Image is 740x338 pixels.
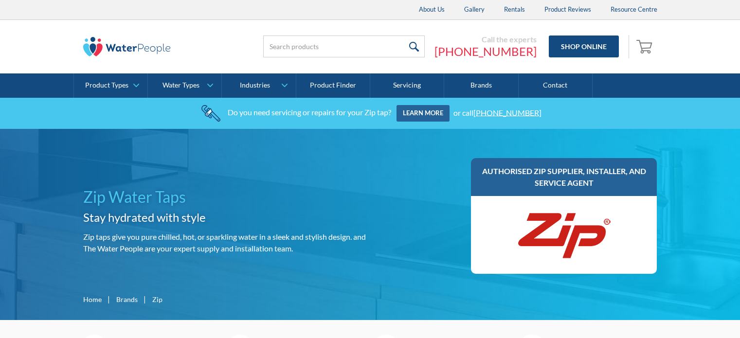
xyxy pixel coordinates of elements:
div: Zip [152,294,162,304]
div: or call [453,107,541,117]
a: Product Types [74,73,147,98]
input: Search products [263,36,425,57]
div: Water Types [162,81,199,89]
a: [PHONE_NUMBER] [473,107,541,117]
a: Industries [222,73,295,98]
div: Product Types [85,81,128,89]
div: Call the experts [434,35,537,44]
a: Shop Online [549,36,619,57]
div: | [143,293,147,305]
img: shopping cart [636,38,655,54]
h3: Authorised Zip supplier, installer, and service agent [481,165,648,189]
div: Industries [240,81,270,89]
a: [PHONE_NUMBER] [434,44,537,59]
a: Water Types [148,73,221,98]
img: Zip [515,206,613,264]
a: Brands [116,294,138,304]
a: Learn more [397,105,450,122]
a: Home [83,294,102,304]
a: Product Finder [296,73,370,98]
a: Brands [444,73,518,98]
a: Contact [519,73,593,98]
p: Zip taps give you pure chilled, hot, or sparkling water in a sleek and stylish design. and The Wa... [83,231,366,254]
img: The Water People [83,37,171,56]
a: Open empty cart [634,35,657,58]
a: Servicing [370,73,444,98]
h1: Zip Water Taps [83,185,366,209]
div: Do you need servicing or repairs for your Zip tap? [228,107,391,117]
div: | [107,293,111,305]
h2: Stay hydrated with style [83,209,366,226]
